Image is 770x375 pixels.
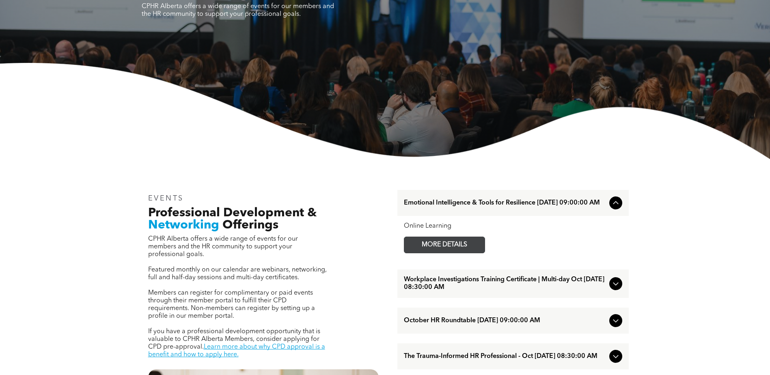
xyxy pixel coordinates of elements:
[404,199,606,207] span: Emotional Intelligence & Tools for Resilience [DATE] 09:00:00 AM
[404,276,606,291] span: Workplace Investigations Training Certificate | Multi-day Oct [DATE] 08:30:00 AM
[404,353,606,360] span: The Trauma-Informed HR Professional - Oct [DATE] 08:30:00 AM
[148,219,219,231] span: Networking
[404,222,622,230] div: Online Learning
[148,328,320,350] span: If you have a professional development opportunity that is valuable to CPHR Alberta Members, cons...
[412,237,477,253] span: MORE DETAILS
[148,195,184,202] span: EVENTS
[148,344,325,358] a: Learn more about why CPD approval is a benefit and how to apply here.
[404,317,606,325] span: October HR Roundtable [DATE] 09:00:00 AM
[148,267,327,281] span: Featured monthly on our calendar are webinars, networking, full and half-day sessions and multi-d...
[222,219,278,231] span: Offerings
[142,3,334,17] span: CPHR Alberta offers a wide range of events for our members and the HR community to support your p...
[148,290,315,319] span: Members can register for complimentary or paid events through their member portal to fulfill thei...
[148,207,317,219] span: Professional Development &
[404,237,485,253] a: MORE DETAILS
[148,236,298,258] span: CPHR Alberta offers a wide range of events for our members and the HR community to support your p...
